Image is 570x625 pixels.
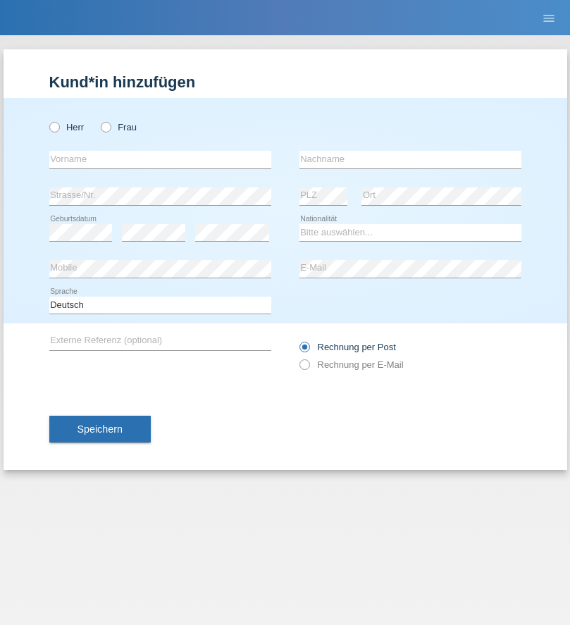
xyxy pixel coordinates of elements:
[535,13,563,22] a: menu
[101,122,137,132] label: Frau
[101,122,110,131] input: Frau
[49,73,521,91] h1: Kund*in hinzufügen
[299,342,396,352] label: Rechnung per Post
[542,11,556,25] i: menu
[78,423,123,435] span: Speichern
[49,416,151,443] button: Speichern
[49,122,58,131] input: Herr
[299,359,309,377] input: Rechnung per E-Mail
[49,122,85,132] label: Herr
[299,359,404,370] label: Rechnung per E-Mail
[299,342,309,359] input: Rechnung per Post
